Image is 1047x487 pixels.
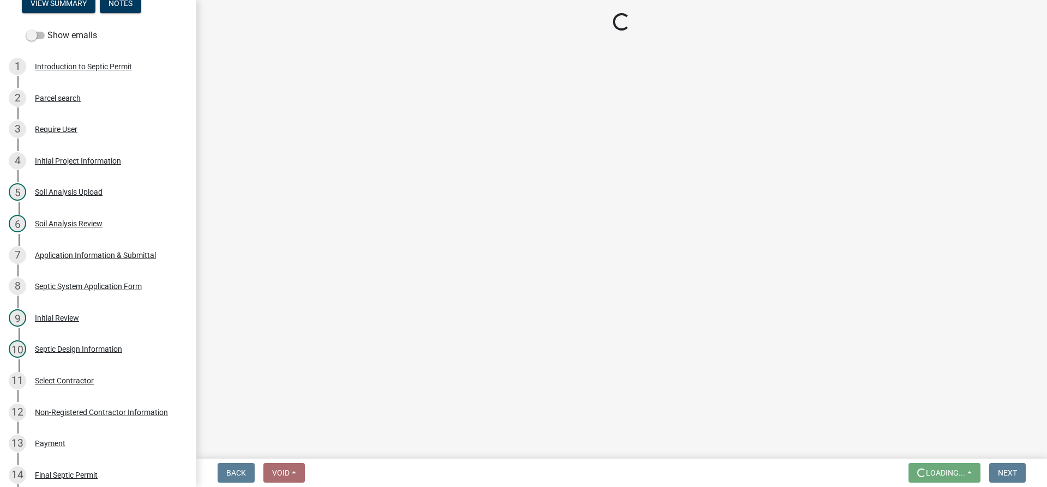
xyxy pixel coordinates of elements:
div: 13 [9,435,26,452]
button: Back [218,463,255,483]
button: Next [989,463,1026,483]
div: Parcel search [35,94,81,102]
div: 14 [9,466,26,484]
span: Void [272,468,290,477]
div: Septic Design Information [35,345,122,353]
div: 10 [9,340,26,358]
div: 4 [9,152,26,170]
div: Select Contractor [35,377,94,384]
div: 12 [9,404,26,421]
div: 7 [9,246,26,264]
div: 9 [9,309,26,327]
div: 5 [9,183,26,201]
div: Septic System Application Form [35,282,142,290]
div: 8 [9,278,26,295]
label: Show emails [26,29,97,42]
div: Application Information & Submittal [35,251,156,259]
div: Final Septic Permit [35,471,98,479]
button: Loading... [908,463,980,483]
div: 6 [9,215,26,232]
div: Non-Registered Contractor Information [35,408,168,416]
div: 3 [9,121,26,138]
div: Soil Analysis Review [35,220,103,227]
div: 1 [9,58,26,75]
button: Void [263,463,305,483]
span: Loading... [926,468,965,477]
div: Payment [35,440,65,447]
span: Back [226,468,246,477]
div: Soil Analysis Upload [35,188,103,196]
div: Introduction to Septic Permit [35,63,132,70]
div: 11 [9,372,26,389]
div: Require User [35,125,77,133]
div: 2 [9,89,26,107]
span: Next [998,468,1017,477]
div: Initial Project Information [35,157,121,165]
div: Initial Review [35,314,79,322]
